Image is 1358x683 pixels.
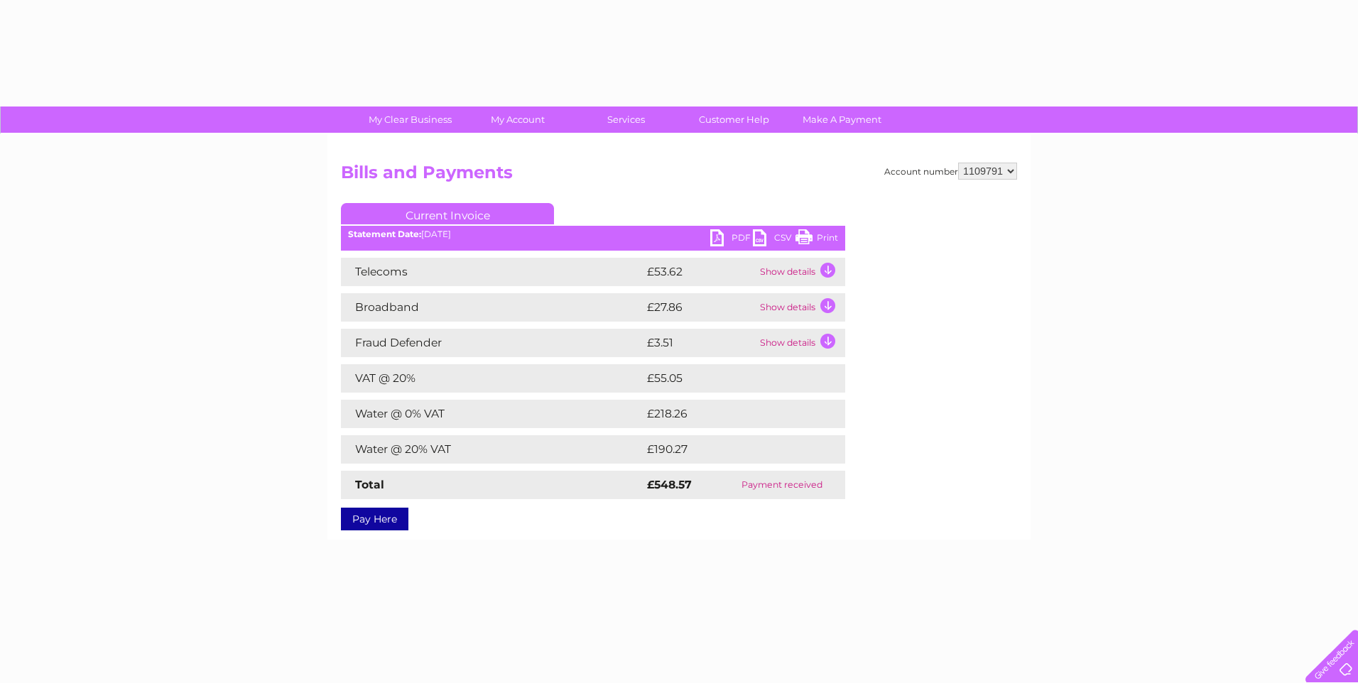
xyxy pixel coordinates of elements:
[341,364,643,393] td: VAT @ 20%
[647,478,692,491] strong: £548.57
[756,293,845,322] td: Show details
[348,229,421,239] b: Statement Date:
[341,258,643,286] td: Telecoms
[341,293,643,322] td: Broadband
[643,400,819,428] td: £218.26
[567,106,685,133] a: Services
[675,106,793,133] a: Customer Help
[341,508,408,530] a: Pay Here
[753,229,795,250] a: CSV
[783,106,901,133] a: Make A Payment
[341,163,1017,190] h2: Bills and Payments
[341,203,554,224] a: Current Invoice
[884,163,1017,180] div: Account number
[460,106,577,133] a: My Account
[756,258,845,286] td: Show details
[643,258,756,286] td: £53.62
[355,478,384,491] strong: Total
[643,364,816,393] td: £55.05
[352,106,469,133] a: My Clear Business
[756,329,845,357] td: Show details
[643,293,756,322] td: £27.86
[643,435,819,464] td: £190.27
[710,229,753,250] a: PDF
[341,229,845,239] div: [DATE]
[795,229,838,250] a: Print
[643,329,756,357] td: £3.51
[341,400,643,428] td: Water @ 0% VAT
[718,471,845,499] td: Payment received
[341,435,643,464] td: Water @ 20% VAT
[341,329,643,357] td: Fraud Defender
